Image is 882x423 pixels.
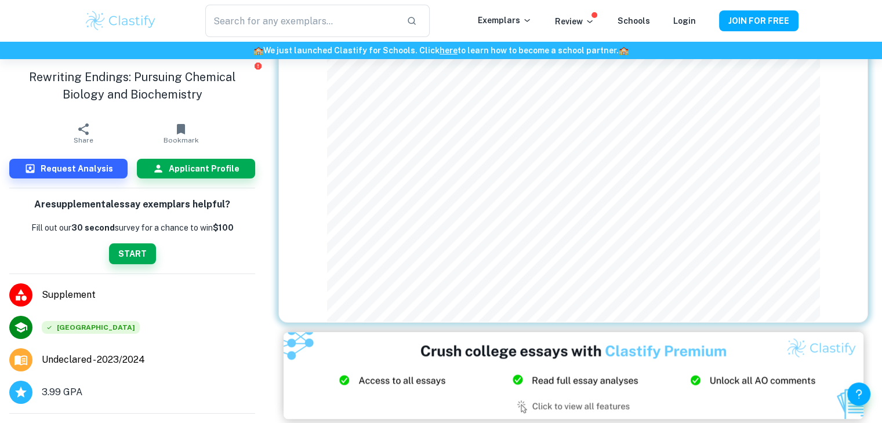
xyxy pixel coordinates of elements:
span: Undeclared - 2023/2024 [42,353,145,367]
strong: $100 [213,223,234,232]
h1: Rewriting Endings: Pursuing Chemical Biology and Biochemistry [9,68,255,103]
button: JOIN FOR FREE [719,10,798,31]
img: Ad [284,332,863,419]
button: Bookmark [132,117,230,149]
button: Share [35,117,132,149]
b: 30 second [71,223,115,232]
img: Clastify logo [84,9,158,32]
span: Share [74,136,93,144]
h6: Request Analysis [41,162,113,175]
span: Supplement [42,288,255,302]
span: [GEOGRAPHIC_DATA] [42,321,140,334]
h6: Applicant Profile [169,162,239,175]
a: Major and Application Year [42,353,154,367]
span: 🏫 [619,46,629,55]
p: Fill out our survey for a chance to win [31,221,234,234]
span: 3.99 GPA [42,385,82,399]
p: Review [555,15,594,28]
span: Bookmark [164,136,199,144]
h6: Are supplemental essay exemplars helpful? [34,198,230,212]
button: Applicant Profile [137,159,255,178]
a: here [440,46,458,55]
a: Login [673,16,696,25]
p: Exemplars [478,14,532,27]
span: 🏫 [253,46,263,55]
button: Report issue [253,61,262,70]
input: Search for any exemplars... [205,5,397,37]
div: Accepted: Purdue University [42,321,140,334]
button: Request Analysis [9,159,128,178]
button: START [109,243,156,264]
button: Help and Feedback [847,382,870,406]
a: Schools [618,16,650,25]
h6: We just launched Clastify for Schools. Click to learn how to become a school partner. [2,44,880,57]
